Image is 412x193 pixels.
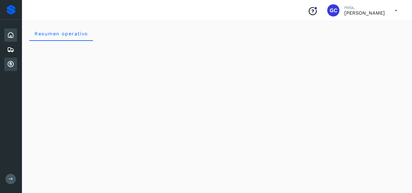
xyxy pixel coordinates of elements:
div: Inicio [4,28,17,42]
p: Genaro Cortez Godínez [344,10,385,16]
p: Hola, [344,5,385,10]
div: Cuentas por cobrar [4,58,17,71]
span: Resumen operativo [34,31,88,37]
div: Embarques [4,43,17,56]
